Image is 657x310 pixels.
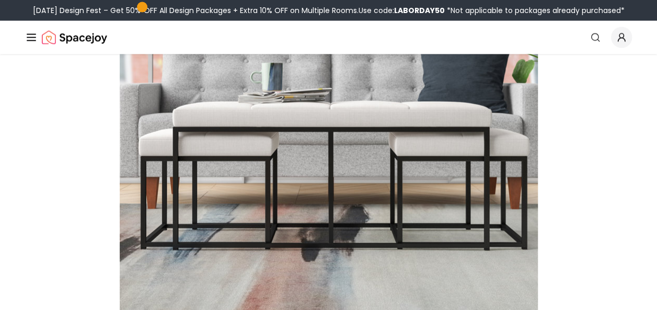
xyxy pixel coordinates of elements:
[42,27,107,48] a: Spacejoy
[359,5,445,16] span: Use code:
[42,27,107,48] img: Spacejoy Logo
[33,5,625,16] div: [DATE] Design Fest – Get 50% OFF All Design Packages + Extra 10% OFF on Multiple Rooms.
[394,5,445,16] b: LABORDAY50
[445,5,625,16] span: *Not applicable to packages already purchased*
[25,21,632,54] nav: Global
